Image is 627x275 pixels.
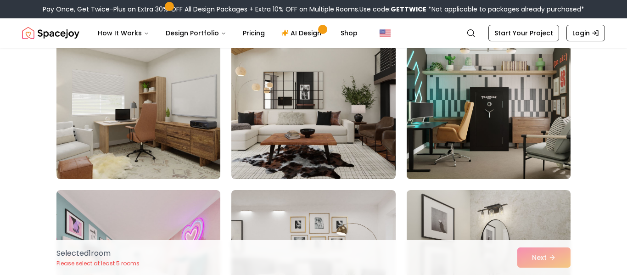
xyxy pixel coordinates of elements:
[380,28,391,39] img: United States
[231,32,395,179] img: Room room-29
[274,24,331,42] a: AI Design
[391,5,426,14] b: GETTWICE
[22,24,79,42] img: Spacejoy Logo
[22,24,79,42] a: Spacejoy
[426,5,584,14] span: *Not applicable to packages already purchased*
[90,24,157,42] button: How It Works
[566,25,605,41] a: Login
[488,25,559,41] a: Start Your Project
[403,28,575,183] img: Room room-30
[56,32,220,179] img: Room room-28
[56,260,140,267] p: Please select at least 5 rooms
[90,24,365,42] nav: Main
[56,248,140,259] p: Selected 1 room
[22,18,605,48] nav: Global
[43,5,584,14] div: Pay Once, Get Twice-Plus an Extra 30% OFF All Design Packages + Extra 10% OFF on Multiple Rooms.
[235,24,272,42] a: Pricing
[333,24,365,42] a: Shop
[158,24,234,42] button: Design Portfolio
[359,5,426,14] span: Use code:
